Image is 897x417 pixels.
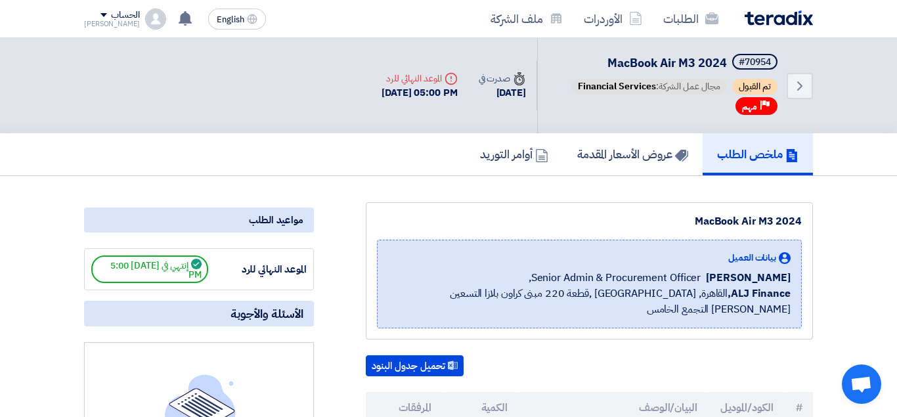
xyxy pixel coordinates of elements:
[208,262,307,277] div: الموعد النهائي للرد
[111,10,139,21] div: الحساب
[230,306,303,321] span: الأسئلة والأجوبة
[739,58,771,67] div: #70954
[732,79,777,95] span: تم القبول
[91,255,208,283] span: إنتهي في [DATE] 5:00 PM
[382,85,458,100] div: [DATE] 05:00 PM
[703,133,813,175] a: ملخص الطلب
[571,79,727,95] span: مجال عمل الشركة:
[479,85,526,100] div: [DATE]
[653,3,729,34] a: الطلبات
[480,3,573,34] a: ملف الشركة
[208,9,266,30] button: English
[217,15,244,24] span: English
[377,213,802,229] div: MacBook Air M3 2024
[563,133,703,175] a: عروض الأسعار المقدمة
[479,72,526,85] div: صدرت في
[706,270,791,286] span: [PERSON_NAME]
[480,146,548,162] h5: أوامر التوريد
[84,20,140,28] div: [PERSON_NAME]
[388,286,791,317] span: القاهرة, [GEOGRAPHIC_DATA] ,قطعة 220 مبنى كراون بلازا التسعين [PERSON_NAME] التجمع الخامس
[728,251,776,265] span: بيانات العميل
[382,72,458,85] div: الموعد النهائي للرد
[578,79,656,93] span: Financial Services
[573,3,653,34] a: الأوردرات
[529,270,701,286] span: Senior Admin & Procurement Officer,
[366,355,464,376] button: تحميل جدول البنود
[728,286,791,301] b: ALJ Finance,
[607,54,727,72] span: MacBook Air M3 2024
[842,364,881,404] a: Open chat
[145,9,166,30] img: profile_test.png
[717,146,799,162] h5: ملخص الطلب
[84,208,314,232] div: مواعيد الطلب
[742,100,757,113] span: مهم
[745,11,813,26] img: Teradix logo
[466,133,563,175] a: أوامر التوريد
[569,54,780,72] h5: MacBook Air M3 2024
[577,146,688,162] h5: عروض الأسعار المقدمة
